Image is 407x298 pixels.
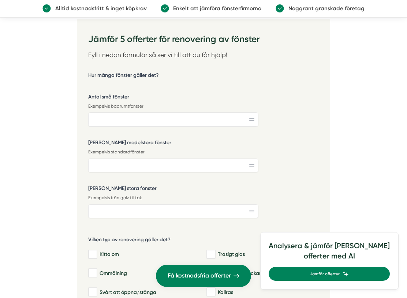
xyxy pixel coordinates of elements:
[169,4,262,13] p: Enkelt att jämföra fönsterfirmorna
[310,271,340,277] span: Jämför offerter
[88,139,259,148] label: [PERSON_NAME] medelstora fönster
[88,251,97,258] input: Kitta om
[156,265,251,287] a: Få kostnadsfria offerter
[88,72,159,81] h5: Hur många fönster gäller det?
[88,288,97,296] input: Svårt att öppna/stänga
[88,93,259,103] label: Antal små fönster
[88,269,97,277] input: Ommålning
[168,271,231,280] span: Få kostnadsfria offerter
[88,185,259,194] label: [PERSON_NAME] stora fönster
[88,50,319,60] p: Fyll i nedan formulär så ser vi till att du får hjälp!
[88,236,171,245] h5: Vilken typ av renovering gäller det?
[88,149,259,156] p: Exempelvis standardfönster
[88,194,259,201] p: Exempelvis från golv till tak
[206,251,215,258] input: Trasigt glas
[88,30,319,50] h3: Jämför 5 offerter för renovering av fönster
[269,267,390,281] a: Jämför offerter
[284,4,364,13] p: Noggrant granskade företag
[88,103,259,110] p: Exempelvis badrumsfönster
[269,241,390,267] h4: Analysera & jämför [PERSON_NAME] offerter med AI
[51,4,146,13] p: Alltid kostnadsfritt & inget köpkrav
[206,288,215,296] input: Kallras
